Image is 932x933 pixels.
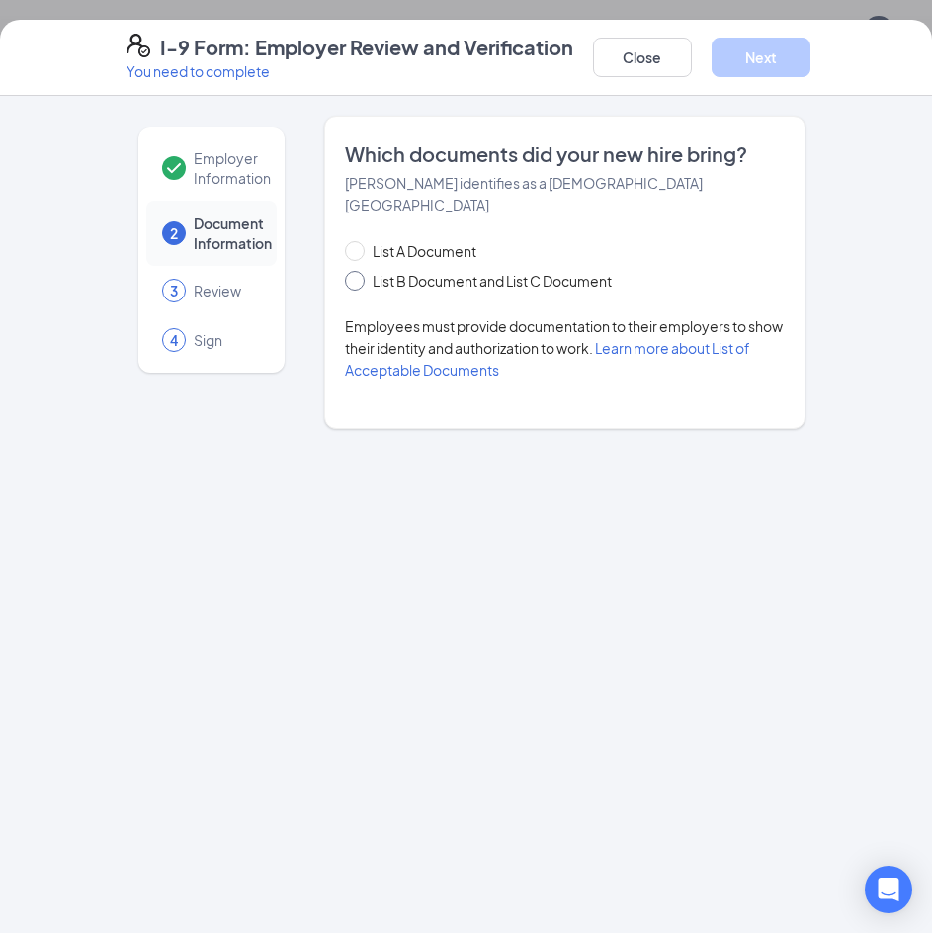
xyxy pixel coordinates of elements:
[170,223,178,243] span: 2
[365,270,620,292] span: List B Document and List C Document
[345,317,783,379] span: Employees must provide documentation to their employers to show their identity and authorization ...
[162,156,186,180] svg: Checkmark
[194,148,271,188] span: Employer Information
[712,38,810,77] button: Next
[194,213,272,253] span: Document Information
[345,140,785,168] span: Which documents did your new hire bring?
[345,174,703,213] span: [PERSON_NAME] identifies as a [DEMOGRAPHIC_DATA][GEOGRAPHIC_DATA]
[365,240,484,262] span: List A Document
[865,866,912,913] div: Open Intercom Messenger
[127,34,150,57] svg: FormI9EVerifyIcon
[170,330,178,350] span: 4
[194,330,257,350] span: Sign
[127,61,573,81] p: You need to complete
[170,281,178,300] span: 3
[160,34,573,61] h4: I-9 Form: Employer Review and Verification
[593,38,692,77] button: Close
[194,281,257,300] span: Review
